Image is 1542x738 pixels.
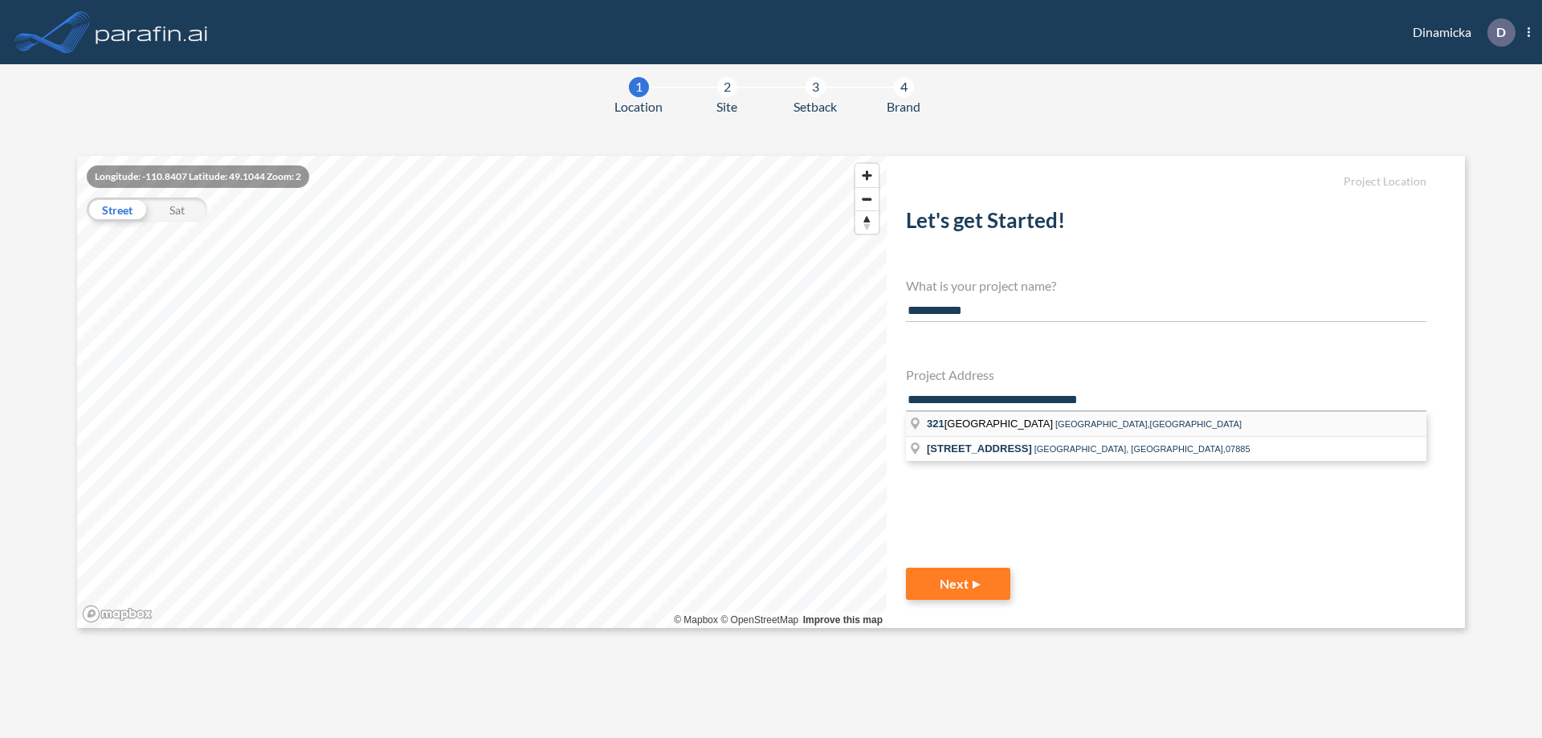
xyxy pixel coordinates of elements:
h4: What is your project name? [906,278,1426,293]
a: Improve this map [803,614,883,626]
div: Longitude: -110.8407 Latitude: 49.1044 Zoom: 2 [87,165,309,188]
div: Sat [147,198,207,222]
div: Dinamicka [1389,18,1530,47]
img: logo [92,16,211,48]
p: D [1496,25,1506,39]
div: 4 [894,77,914,97]
button: Next [906,568,1010,600]
button: Zoom out [855,187,879,210]
span: 321 [927,418,944,430]
canvas: Map [77,156,887,628]
a: OpenStreetMap [720,614,798,626]
span: Zoom out [855,188,879,210]
button: Reset bearing to north [855,210,879,234]
div: 3 [806,77,826,97]
h4: Project Address [906,367,1426,382]
span: [GEOGRAPHIC_DATA], [GEOGRAPHIC_DATA],07885 [1034,444,1250,454]
a: Mapbox [674,614,718,626]
div: 1 [629,77,649,97]
span: Brand [887,97,920,116]
div: Street [87,198,147,222]
span: Reset bearing to north [855,211,879,234]
span: Setback [793,97,837,116]
h5: Project Location [906,175,1426,189]
span: Site [716,97,737,116]
button: Zoom in [855,164,879,187]
div: 2 [717,77,737,97]
span: Location [614,97,663,116]
a: Mapbox homepage [82,605,153,623]
h2: Let's get Started! [906,208,1426,239]
span: [STREET_ADDRESS] [927,442,1032,455]
span: [GEOGRAPHIC_DATA],[GEOGRAPHIC_DATA] [1055,419,1242,429]
span: [GEOGRAPHIC_DATA] [927,418,1055,430]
